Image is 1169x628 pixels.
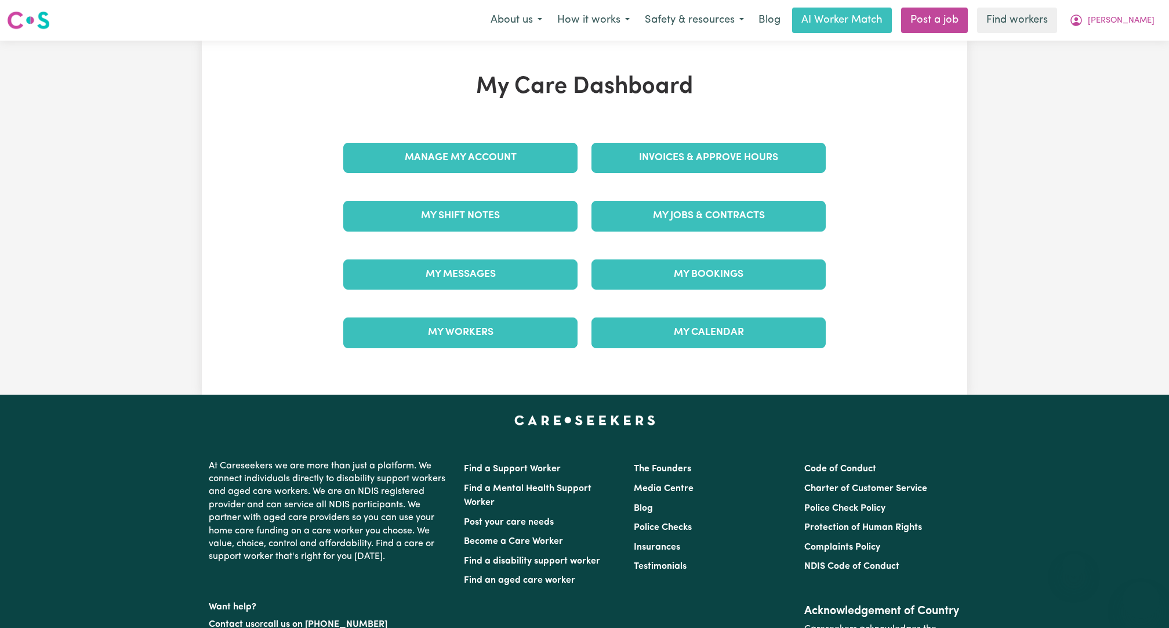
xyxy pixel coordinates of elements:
[1062,554,1085,577] iframe: Close message
[804,543,880,552] a: Complaints Policy
[7,7,50,34] a: Careseekers logo
[1062,8,1162,33] button: My Account
[514,416,655,425] a: Careseekers home page
[591,143,826,173] a: Invoices & Approve Hours
[343,259,578,290] a: My Messages
[637,8,752,33] button: Safety & resources
[343,317,578,348] a: My Workers
[464,484,591,507] a: Find a Mental Health Support Worker
[336,73,833,101] h1: My Care Dashboard
[634,562,687,571] a: Testimonials
[464,537,563,546] a: Become a Care Worker
[591,201,826,231] a: My Jobs & Contracts
[343,143,578,173] a: Manage My Account
[634,464,691,474] a: The Founders
[209,455,450,568] p: At Careseekers we are more than just a platform. We connect individuals directly to disability su...
[591,317,826,348] a: My Calendar
[804,504,885,513] a: Police Check Policy
[591,259,826,290] a: My Bookings
[804,562,899,571] a: NDIS Code of Conduct
[634,543,680,552] a: Insurances
[343,201,578,231] a: My Shift Notes
[634,523,692,532] a: Police Checks
[804,523,922,532] a: Protection of Human Rights
[1088,15,1155,27] span: [PERSON_NAME]
[804,464,876,474] a: Code of Conduct
[792,8,892,33] a: AI Worker Match
[464,518,554,527] a: Post your care needs
[464,576,575,585] a: Find an aged care worker
[634,484,694,493] a: Media Centre
[550,8,637,33] button: How it works
[804,484,927,493] a: Charter of Customer Service
[1123,582,1160,619] iframe: Button to launch messaging window
[209,596,450,613] p: Want help?
[464,464,561,474] a: Find a Support Worker
[7,10,50,31] img: Careseekers logo
[483,8,550,33] button: About us
[901,8,968,33] a: Post a job
[804,604,960,618] h2: Acknowledgement of Country
[464,557,600,566] a: Find a disability support worker
[752,8,787,33] a: Blog
[977,8,1057,33] a: Find workers
[634,504,653,513] a: Blog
